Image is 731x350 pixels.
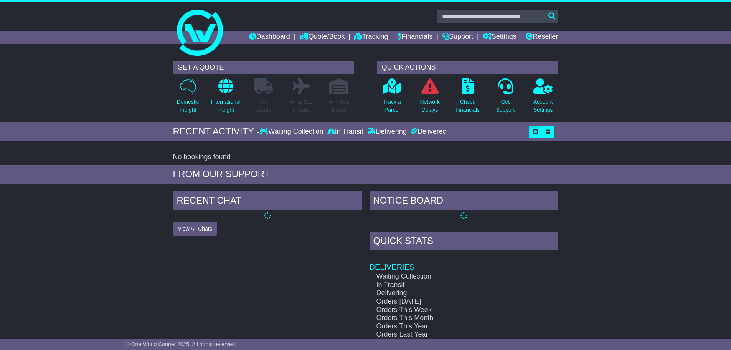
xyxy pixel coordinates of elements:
a: CheckFinancials [455,78,480,118]
td: Waiting Collection [370,272,531,281]
p: Full Loads [254,98,273,114]
td: Orders This Year [370,322,531,331]
a: Quote/Book [299,31,345,44]
div: RECENT ACTIVITY - [173,126,260,137]
div: Quick Stats [370,232,558,252]
div: GET A QUOTE [173,61,354,74]
div: Delivering [365,128,409,136]
div: Waiting Collection [259,128,325,136]
div: In Transit [325,128,365,136]
a: GetSupport [495,78,515,118]
a: NetworkDelays [419,78,440,118]
td: Delivering [370,289,531,297]
p: Track a Parcel [383,98,401,114]
div: No bookings found [173,153,558,161]
p: Network Delays [420,98,439,114]
p: Account Settings [533,98,553,114]
p: Get Support [496,98,515,114]
a: AccountSettings [533,78,553,118]
td: Orders Last Year [370,330,531,339]
a: Settings [483,31,516,44]
td: Orders This Month [370,314,531,322]
a: Financials [398,31,432,44]
a: Track aParcel [383,78,401,118]
a: Reseller [526,31,558,44]
button: View All Chats [173,222,217,236]
td: Orders This Week [370,306,531,314]
span: © One World Courier 2025. All rights reserved. [126,341,237,347]
p: Air & Sea Freight [290,98,313,114]
td: In Transit [370,281,531,289]
p: Check Financials [455,98,480,114]
td: Deliveries [370,252,558,272]
div: Delivered [409,128,447,136]
a: Support [442,31,473,44]
a: DomesticFreight [176,78,199,118]
a: Dashboard [249,31,290,44]
div: FROM OUR SUPPORT [173,169,558,180]
a: InternationalFreight [211,78,241,118]
div: QUICK ACTIONS [377,61,558,74]
td: Orders [DATE] [370,297,531,306]
p: International Freight [211,98,241,114]
a: Tracking [354,31,388,44]
div: RECENT CHAT [173,191,362,212]
p: Domestic Freight [177,98,199,114]
div: NOTICE BOARD [370,191,558,212]
p: Air / Sea Depot [329,98,350,114]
